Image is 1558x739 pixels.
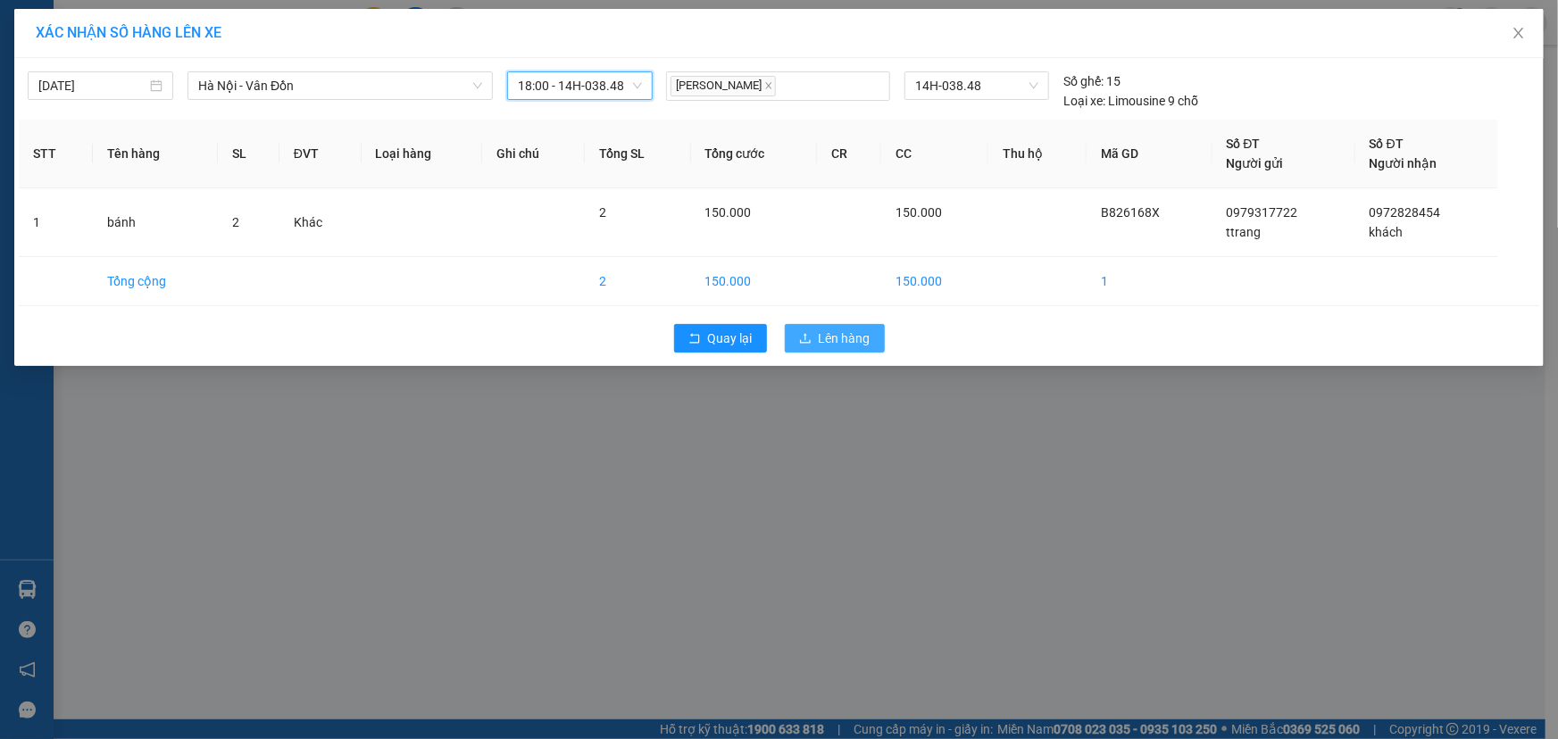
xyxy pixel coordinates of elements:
[232,215,239,229] span: 2
[1063,91,1198,111] div: Limousine 9 chỗ
[518,72,642,99] span: 18:00 - 14H-038.48
[1227,156,1284,170] span: Người gửi
[819,328,871,348] span: Lên hàng
[1063,71,1121,91] div: 15
[1063,91,1105,111] span: Loại xe:
[1512,26,1526,40] span: close
[362,120,483,188] th: Loại hàng
[472,80,483,91] span: down
[708,328,753,348] span: Quay lại
[1494,9,1544,59] button: Close
[915,72,1038,99] span: 14H-038.48
[482,120,584,188] th: Ghi chú
[881,120,988,188] th: CC
[36,24,221,41] span: XÁC NHẬN SỐ HÀNG LÊN XE
[599,205,606,220] span: 2
[674,324,767,353] button: rollbackQuay lại
[19,120,93,188] th: STT
[19,188,93,257] td: 1
[198,72,482,99] span: Hà Nội - Vân Đồn
[1087,120,1212,188] th: Mã GD
[1227,225,1262,239] span: ttrang
[38,76,146,95] input: 14/09/2025
[1101,205,1160,220] span: B826168X
[1370,225,1404,239] span: khách
[688,332,701,346] span: rollback
[218,120,279,188] th: SL
[1063,71,1104,91] span: Số ghế:
[691,120,818,188] th: Tổng cước
[585,120,691,188] th: Tổng SL
[1227,137,1261,151] span: Số ĐT
[705,205,752,220] span: 150.000
[1370,137,1404,151] span: Số ĐT
[1370,205,1441,220] span: 0972828454
[279,188,362,257] td: Khác
[93,257,218,306] td: Tổng cộng
[93,120,218,188] th: Tên hàng
[1227,205,1298,220] span: 0979317722
[93,188,218,257] td: bánh
[279,120,362,188] th: ĐVT
[1370,156,1437,170] span: Người nhận
[585,257,691,306] td: 2
[988,120,1087,188] th: Thu hộ
[896,205,942,220] span: 150.000
[764,81,773,90] span: close
[799,332,812,346] span: upload
[691,257,818,306] td: 150.000
[881,257,988,306] td: 150.000
[1087,257,1212,306] td: 1
[817,120,881,188] th: CR
[785,324,885,353] button: uploadLên hàng
[671,76,776,96] span: [PERSON_NAME]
